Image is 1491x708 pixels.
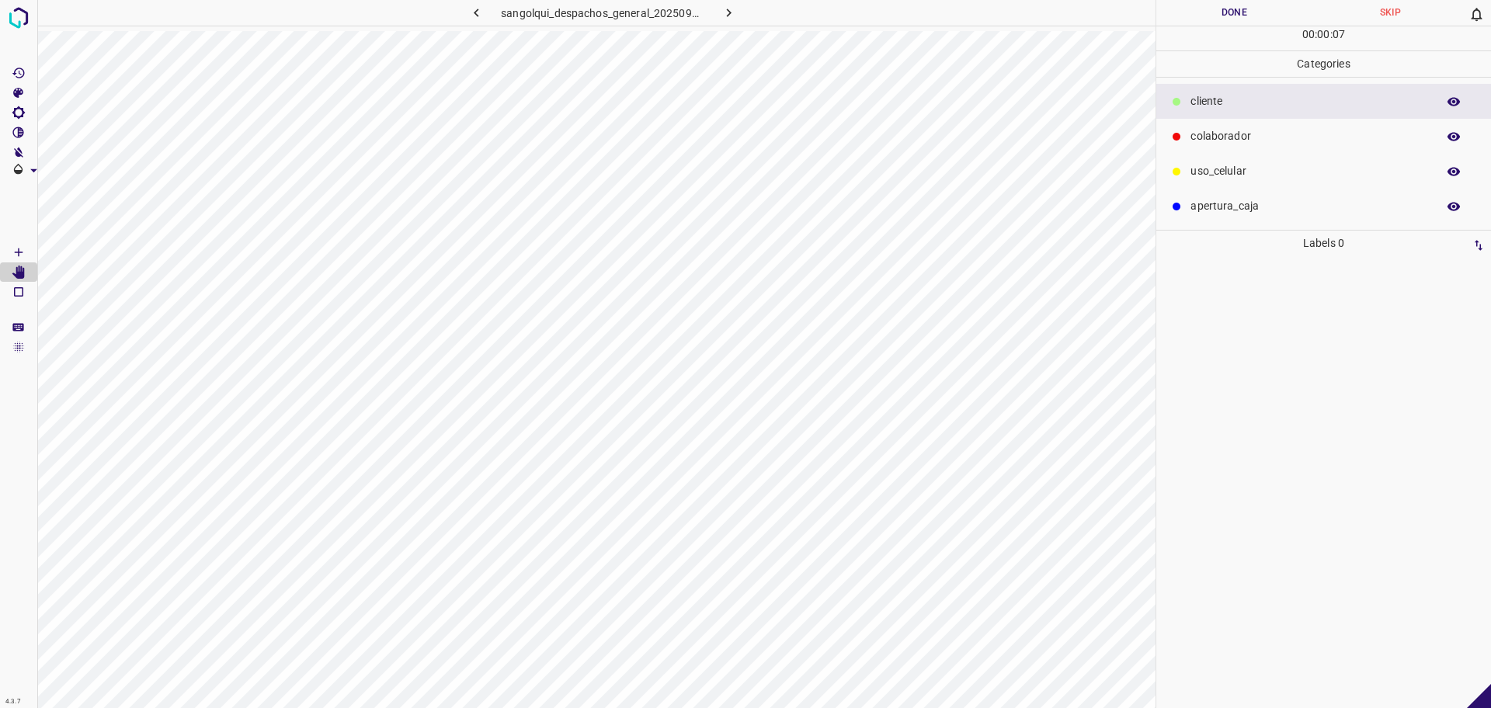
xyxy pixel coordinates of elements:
div: apertura_caja [1156,189,1491,224]
p: Categories [1156,51,1491,77]
p: 00 [1302,26,1315,43]
p: cliente [1190,93,1429,109]
div: cliente [1156,84,1491,119]
p: 07 [1333,26,1345,43]
h6: sangolqui_despachos_general_20250902_115019_251360.jpg [501,4,704,26]
p: 00 [1317,26,1329,43]
p: colaborador [1190,128,1429,144]
div: uso_celular [1156,154,1491,189]
div: 4.3.7 [2,696,25,708]
div: : : [1302,26,1345,50]
div: colaborador [1156,119,1491,154]
p: apertura_caja [1190,198,1429,214]
img: logo [5,4,33,32]
p: Labels 0 [1161,231,1486,256]
p: uso_celular [1190,163,1429,179]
